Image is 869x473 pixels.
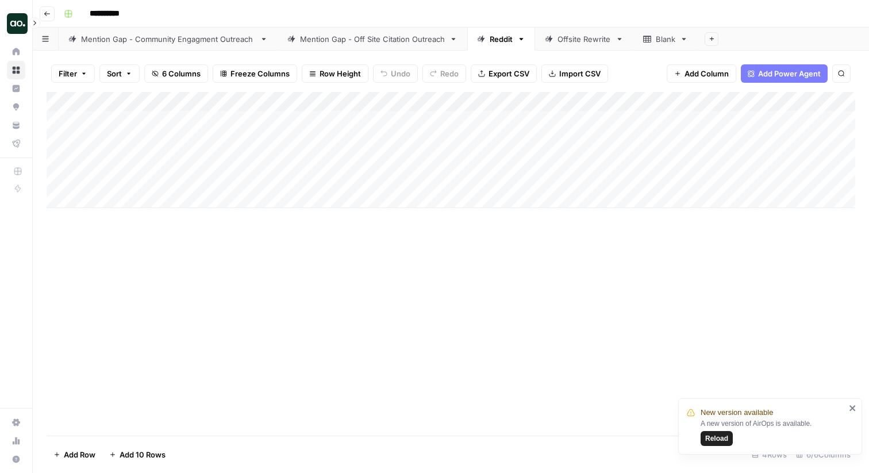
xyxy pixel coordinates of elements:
a: Your Data [7,116,25,134]
a: Flightpath [7,134,25,153]
div: Blank [656,33,675,45]
span: Freeze Columns [230,68,290,79]
span: Add Column [685,68,729,79]
a: Reddit [467,28,535,51]
button: Workspace: Dillon Test [7,9,25,38]
a: Offsite Rewrite [535,28,633,51]
span: Export CSV [489,68,529,79]
span: Import CSV [559,68,601,79]
div: Mention Gap - Off Site Citation Outreach [300,33,445,45]
span: Undo [391,68,410,79]
a: Settings [7,413,25,432]
span: Add Row [64,449,95,460]
span: Redo [440,68,459,79]
button: Import CSV [541,64,608,83]
a: Insights [7,79,25,98]
button: Filter [51,64,95,83]
div: Mention Gap - Community Engagment Outreach [81,33,255,45]
div: A new version of AirOps is available. [701,418,845,446]
button: Add Column [667,64,736,83]
button: Reload [701,431,733,446]
a: Usage [7,432,25,450]
button: Row Height [302,64,368,83]
div: Offsite Rewrite [557,33,611,45]
button: Add Row [47,445,102,464]
div: 4 Rows [747,445,791,464]
button: 6 Columns [144,64,208,83]
span: Row Height [320,68,361,79]
a: Home [7,43,25,61]
button: Export CSV [471,64,537,83]
span: Sort [107,68,122,79]
button: Redo [422,64,466,83]
button: Sort [99,64,140,83]
a: Mention Gap - Community Engagment Outreach [59,28,278,51]
button: close [849,403,857,413]
span: 6 Columns [162,68,201,79]
a: Blank [633,28,698,51]
a: Browse [7,61,25,79]
img: Dillon Test Logo [7,13,28,34]
button: Help + Support [7,450,25,468]
div: 6/6 Columns [791,445,855,464]
a: Opportunities [7,98,25,116]
span: Filter [59,68,77,79]
div: Reddit [490,33,513,45]
button: Freeze Columns [213,64,297,83]
a: Mention Gap - Off Site Citation Outreach [278,28,467,51]
button: Add Power Agent [741,64,828,83]
span: Reload [705,433,728,444]
button: Add 10 Rows [102,445,172,464]
span: Add Power Agent [758,68,821,79]
button: Undo [373,64,418,83]
span: New version available [701,407,773,418]
span: Add 10 Rows [120,449,166,460]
